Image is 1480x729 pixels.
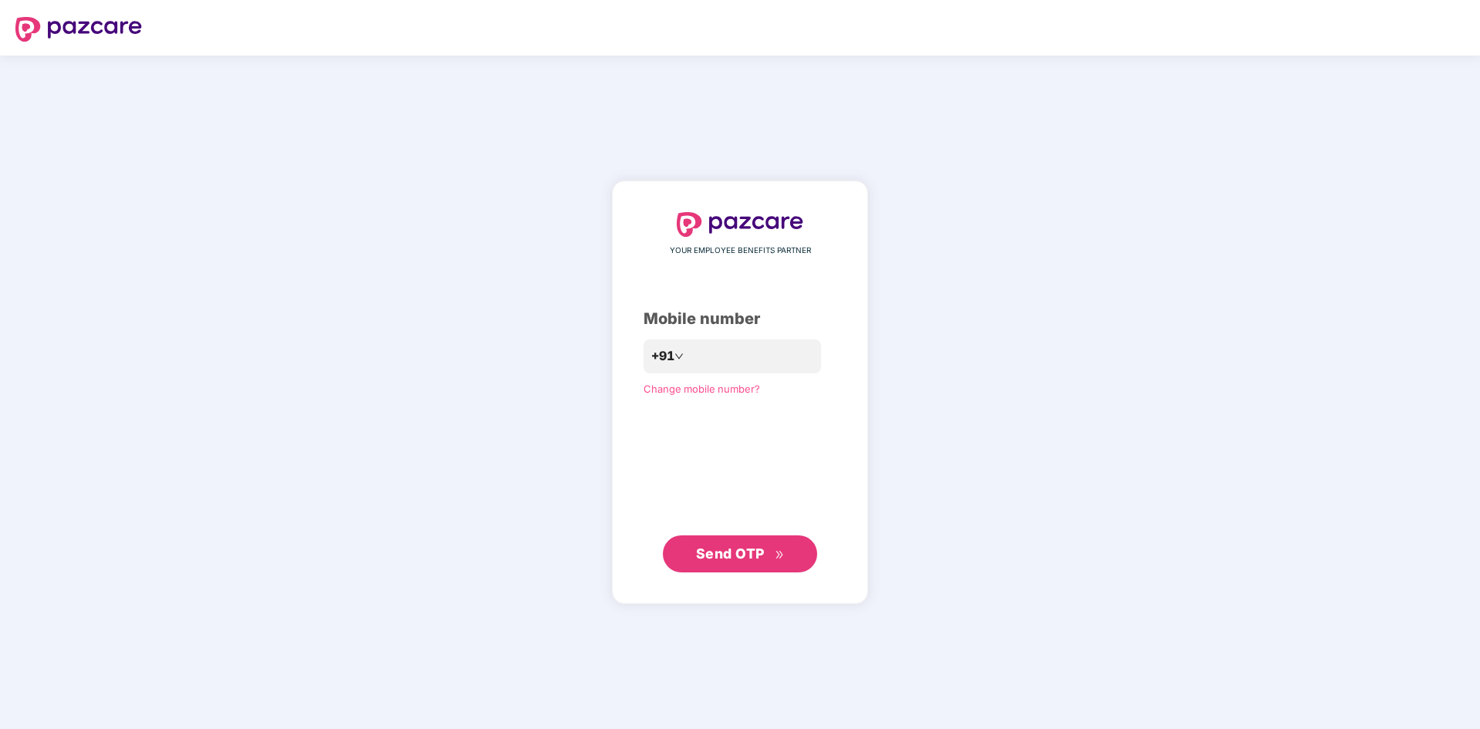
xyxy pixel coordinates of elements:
[651,346,674,366] span: +91
[677,212,803,237] img: logo
[670,245,811,257] span: YOUR EMPLOYEE BENEFITS PARTNER
[15,17,142,42] img: logo
[644,383,760,395] a: Change mobile number?
[674,352,684,361] span: down
[775,550,785,560] span: double-right
[644,307,836,331] div: Mobile number
[696,545,765,562] span: Send OTP
[663,535,817,572] button: Send OTPdouble-right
